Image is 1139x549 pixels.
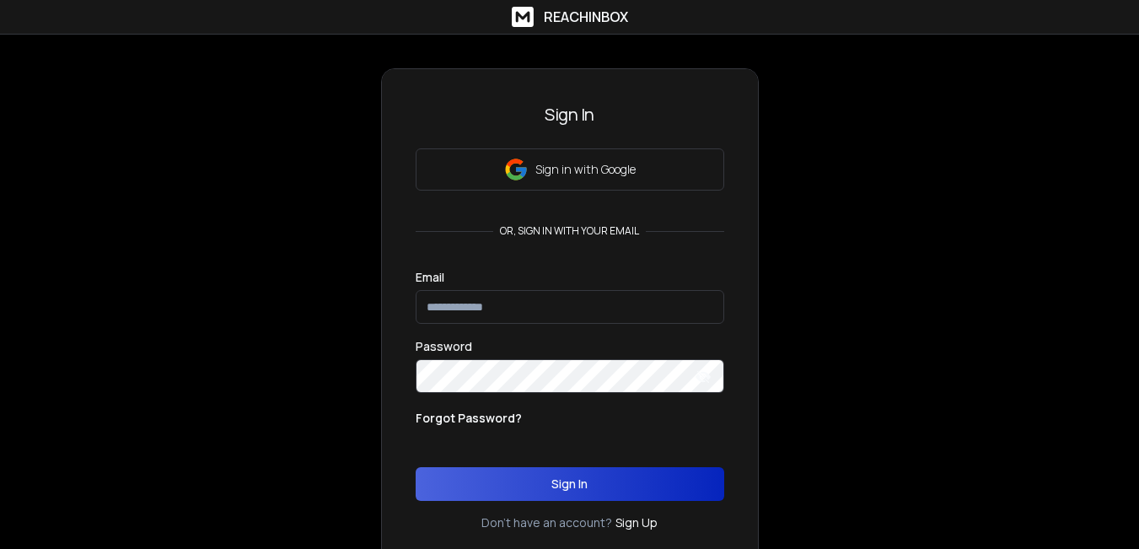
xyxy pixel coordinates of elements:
[512,7,628,27] a: ReachInbox
[416,341,472,353] label: Password
[544,7,628,27] h1: ReachInbox
[615,514,658,531] a: Sign Up
[481,514,612,531] p: Don't have an account?
[416,272,444,283] label: Email
[493,224,646,238] p: or, sign in with your email
[416,148,724,191] button: Sign in with Google
[416,467,724,501] button: Sign In
[416,103,724,126] h3: Sign In
[416,410,522,427] p: Forgot Password?
[535,161,636,178] p: Sign in with Google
